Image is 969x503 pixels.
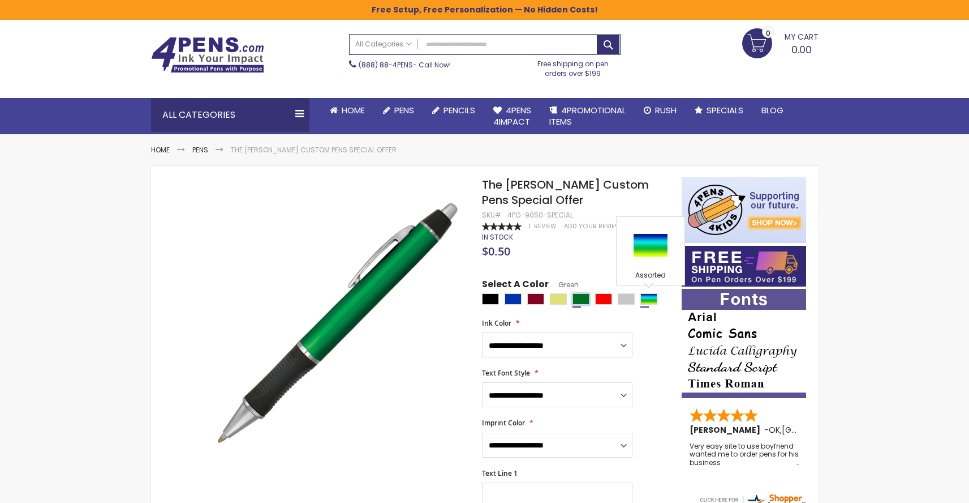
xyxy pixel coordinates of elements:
img: Free shipping on orders over $199 [682,246,806,287]
a: Specials [686,98,752,123]
div: Black [482,293,499,305]
a: 1 Review [529,222,558,231]
span: Green [549,280,579,289]
img: 4pens 4 kids [682,177,806,243]
a: Pens [192,145,208,155]
a: Pens [374,98,423,123]
span: - , [764,424,865,436]
div: Assorted [619,271,682,282]
span: The [PERSON_NAME] Custom Pens Special Offer [482,177,649,208]
div: Blue [505,293,522,305]
div: Free shipping on pen orders over $199 [526,55,621,78]
img: barton_side_green_2_1.jpg [208,194,467,453]
span: [GEOGRAPHIC_DATA] [782,424,865,436]
div: Burgundy [527,293,544,305]
a: Blog [752,98,793,123]
span: 0.00 [791,42,812,57]
a: 4PROMOTIONALITEMS [540,98,635,135]
strong: SKU [482,210,503,220]
div: Silver [618,293,635,305]
span: $0.50 [482,244,510,259]
img: 4Pens Custom Pens and Promotional Products [151,37,264,73]
span: Review [534,222,557,231]
span: Ink Color [482,318,511,328]
span: 4Pens 4impact [493,104,531,127]
a: Home [151,145,170,155]
a: Add Your Review [564,222,621,231]
div: 100% [482,223,522,231]
span: Rush [655,104,677,116]
span: 4PROMOTIONAL ITEMS [549,104,626,127]
span: Select A Color [482,278,549,293]
a: Pencils [423,98,484,123]
span: Pens [394,104,414,116]
span: Text Font Style [482,368,530,378]
a: 0.00 0 [742,28,819,57]
span: 0 [766,28,770,39]
a: (888) 88-4PENS [359,60,413,70]
div: Gold [550,293,567,305]
span: - Call Now! [359,60,451,70]
div: Very easy site to use boyfriend wanted me to order pens for his business [690,442,799,467]
div: Red [595,293,612,305]
span: Imprint Color [482,418,525,428]
span: Specials [707,104,743,116]
div: 4PG-9050-SPECIAL [507,211,573,220]
span: In stock [482,232,513,242]
span: [PERSON_NAME] [690,424,764,436]
span: Blog [761,104,783,116]
span: Home [342,104,365,116]
span: 1 [529,222,531,231]
a: All Categories [350,35,417,53]
div: Availability [482,233,513,242]
div: Green [572,293,589,305]
span: All Categories [355,40,412,49]
li: The [PERSON_NAME] Custom Pens Special Offer [231,146,397,155]
img: font-personalization-examples [682,289,806,398]
span: Pencils [443,104,475,116]
a: Rush [635,98,686,123]
span: OK [769,424,780,436]
div: Assorted [640,293,657,305]
div: All Categories [151,98,309,132]
a: 4Pens4impact [484,98,540,135]
a: Home [321,98,374,123]
span: Text Line 1 [482,468,518,478]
